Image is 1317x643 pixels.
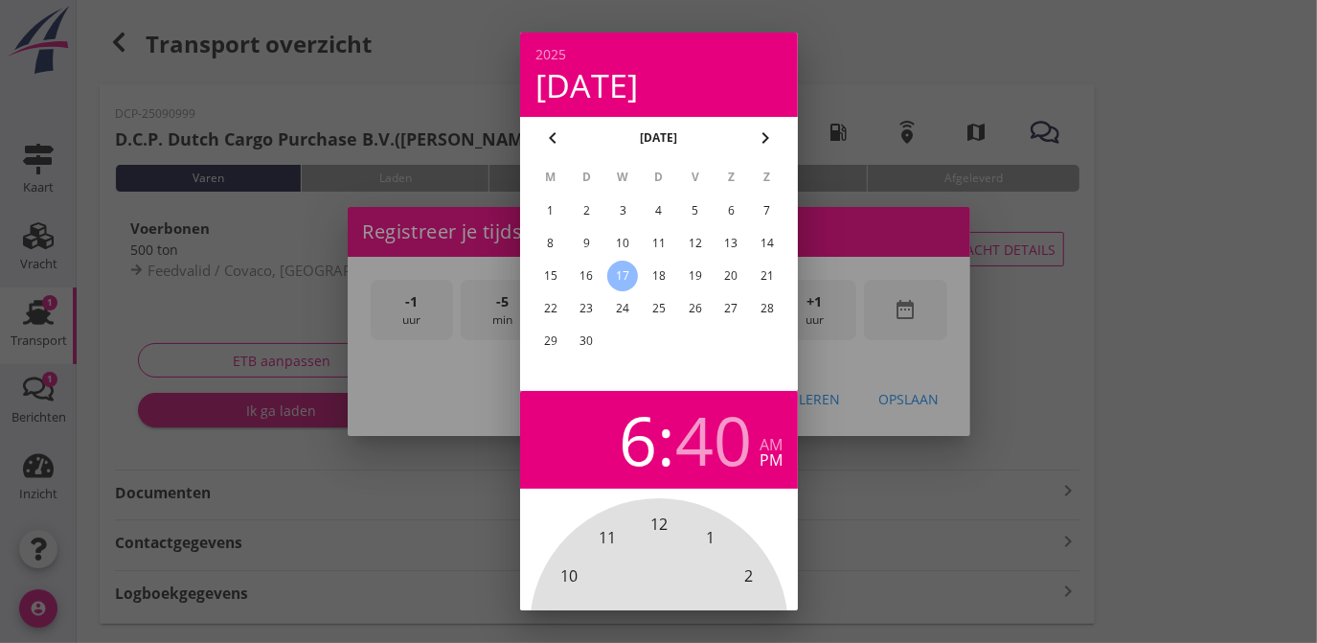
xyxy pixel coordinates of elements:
button: 5 [679,195,710,226]
button: [DATE] [634,124,683,152]
th: D [569,161,603,194]
button: 17 [607,261,638,291]
button: 16 [571,261,602,291]
th: M [534,161,568,194]
span: 12 [650,513,668,536]
div: pm [760,452,783,468]
th: D [642,161,676,194]
button: 8 [534,228,565,259]
div: am [760,437,783,452]
th: Z [714,161,748,194]
button: 27 [715,293,746,324]
button: 30 [571,326,602,356]
button: 11 [643,228,673,259]
span: : [657,406,675,473]
button: 7 [752,195,783,226]
th: V [677,161,712,194]
div: [DATE] [535,69,783,102]
span: 2 [744,564,753,587]
button: 21 [752,261,783,291]
button: 9 [571,228,602,259]
button: 1 [534,195,565,226]
button: 10 [607,228,638,259]
button: 4 [643,195,673,226]
button: 26 [679,293,710,324]
button: 20 [715,261,746,291]
button: 22 [534,293,565,324]
button: 3 [607,195,638,226]
button: 14 [752,228,783,259]
button: 28 [752,293,783,324]
button: 2 [571,195,602,226]
i: chevron_right [754,126,777,149]
div: 6 [619,406,657,473]
button: 15 [534,261,565,291]
span: 10 [560,564,578,587]
button: 25 [643,293,673,324]
div: 40 [675,406,752,473]
button: 13 [715,228,746,259]
button: 12 [679,228,710,259]
button: 29 [534,326,565,356]
button: 24 [607,293,638,324]
span: 1 [706,526,715,549]
button: 6 [715,195,746,226]
button: 18 [643,261,673,291]
th: Z [750,161,784,194]
th: W [605,161,640,194]
span: 11 [599,526,616,549]
div: 2025 [535,48,783,61]
i: chevron_left [541,126,564,149]
button: 23 [571,293,602,324]
button: 19 [679,261,710,291]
